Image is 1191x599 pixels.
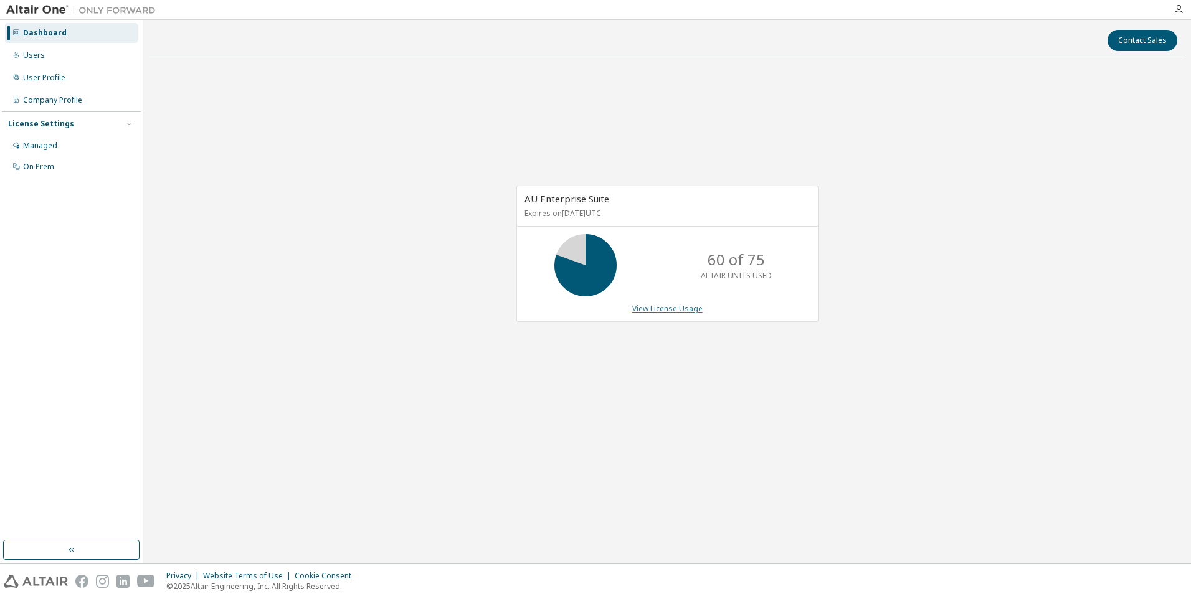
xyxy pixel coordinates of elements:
div: Dashboard [23,28,67,38]
p: Expires on [DATE] UTC [524,208,807,219]
a: View License Usage [632,303,703,314]
div: Managed [23,141,57,151]
img: youtube.svg [137,575,155,588]
div: Cookie Consent [295,571,359,581]
div: Users [23,50,45,60]
p: © 2025 Altair Engineering, Inc. All Rights Reserved. [166,581,359,592]
img: altair_logo.svg [4,575,68,588]
img: facebook.svg [75,575,88,588]
span: AU Enterprise Suite [524,192,609,205]
div: Website Terms of Use [203,571,295,581]
div: Privacy [166,571,203,581]
img: instagram.svg [96,575,109,588]
img: Altair One [6,4,162,16]
button: Contact Sales [1108,30,1177,51]
p: 60 of 75 [708,249,765,270]
img: linkedin.svg [116,575,130,588]
div: License Settings [8,119,74,129]
p: ALTAIR UNITS USED [701,270,772,281]
div: On Prem [23,162,54,172]
div: User Profile [23,73,65,83]
div: Company Profile [23,95,82,105]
